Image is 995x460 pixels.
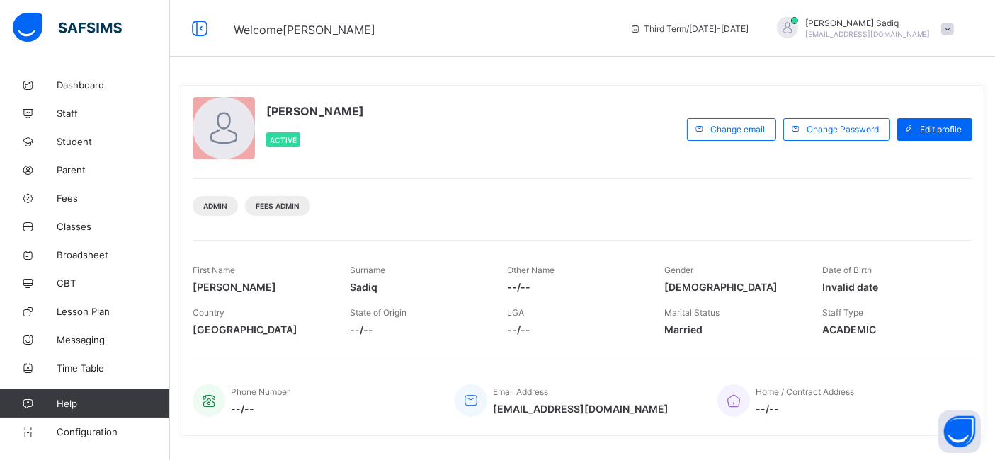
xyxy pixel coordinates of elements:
span: Dashboard [57,79,170,91]
span: Other Name [507,265,555,275]
span: [EMAIL_ADDRESS][DOMAIN_NAME] [493,403,669,415]
span: Home / Contract Address [756,386,855,397]
span: Welcome [PERSON_NAME] [234,23,375,37]
span: Change Password [807,124,879,134]
span: Student [57,136,170,147]
span: Classes [57,221,170,232]
span: session/term information [630,23,749,34]
span: Country [193,307,224,318]
span: [GEOGRAPHIC_DATA] [193,323,329,335]
button: Open asap [938,410,981,453]
span: [PERSON_NAME] [193,281,329,293]
span: Staff [57,108,170,119]
span: Marital Status [665,307,720,318]
span: Date of Birth [822,265,872,275]
span: Fees Admin [256,202,300,210]
span: Lesson Plan [57,306,170,317]
span: --/-- [350,323,486,335]
span: --/-- [756,403,855,415]
span: [PERSON_NAME] Sadiq [805,18,931,28]
img: safsims [13,13,122,42]
span: LGA [507,307,524,318]
span: State of Origin [350,307,406,318]
span: Change email [710,124,765,134]
span: Phone Number [231,386,290,397]
span: Surname [350,265,385,275]
span: --/-- [507,323,643,335]
span: Time Table [57,362,170,374]
span: Configuration [57,426,169,437]
span: CBT [57,277,170,289]
span: ACADEMIC [822,323,958,335]
span: Invalid date [822,281,958,293]
span: Staff Type [822,307,863,318]
span: [EMAIL_ADDRESS][DOMAIN_NAME] [805,30,931,38]
span: Help [57,398,169,409]
span: [PERSON_NAME] [266,104,364,118]
span: Married [665,323,801,335]
span: Edit profile [920,124,962,134]
span: --/-- [231,403,290,415]
span: Gender [665,265,694,275]
span: Sadiq [350,281,486,293]
span: First Name [193,265,235,275]
span: Fees [57,192,170,204]
span: Admin [203,202,227,210]
div: AbubakarSadiq [763,17,961,40]
span: Email Address [493,386,548,397]
span: Broadsheet [57,249,170,260]
span: [DEMOGRAPHIC_DATA] [665,281,801,293]
span: --/-- [507,281,643,293]
span: Parent [57,164,170,176]
span: Active [270,136,297,144]
span: Messaging [57,334,170,345]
